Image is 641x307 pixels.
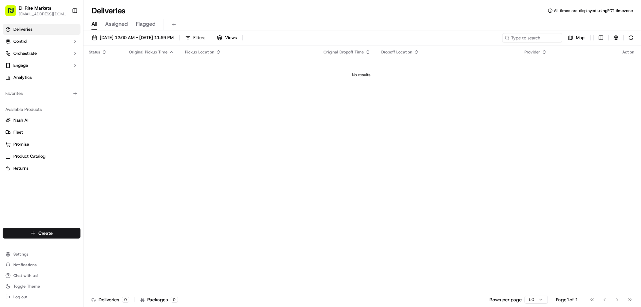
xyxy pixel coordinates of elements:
span: Orchestrate [13,50,37,56]
span: Engage [13,62,28,68]
button: Bi-Rite Markets [19,5,51,11]
button: Settings [3,250,80,259]
span: Status [89,49,100,55]
a: Fleet [5,129,78,135]
button: Map [565,33,588,42]
button: Engage [3,60,80,71]
a: Nash AI [5,117,78,123]
span: Original Pickup Time [129,49,168,55]
button: Log out [3,292,80,302]
button: Toggle Theme [3,282,80,291]
div: 0 [171,297,178,303]
span: Filters [193,35,205,41]
div: Packages [140,296,178,303]
span: Deliveries [13,26,32,32]
div: Page 1 of 1 [556,296,578,303]
button: Fleet [3,127,80,138]
span: All [91,20,97,28]
button: Control [3,36,80,47]
div: Available Products [3,104,80,115]
span: Original Dropoff Time [324,49,364,55]
span: Analytics [13,74,32,81]
div: Favorites [3,88,80,99]
span: Toggle Theme [13,284,40,289]
span: Settings [13,252,28,257]
span: Nash AI [13,117,28,123]
button: [DATE] 12:00 AM - [DATE] 11:59 PM [89,33,177,42]
span: Provider [524,49,540,55]
span: Chat with us! [13,273,38,278]
button: Bi-Rite Markets[EMAIL_ADDRESS][DOMAIN_NAME] [3,3,69,19]
button: Returns [3,163,80,174]
span: Product Catalog [13,153,45,159]
span: Control [13,38,27,44]
h1: Deliveries [91,5,126,16]
span: Notifications [13,262,37,268]
button: Orchestrate [3,48,80,59]
a: Deliveries [3,24,80,35]
span: Views [225,35,237,41]
button: Create [3,228,80,239]
div: 0 [122,297,129,303]
div: Deliveries [91,296,129,303]
button: Nash AI [3,115,80,126]
a: Promise [5,141,78,147]
button: Product Catalog [3,151,80,162]
span: Dropoff Location [381,49,412,55]
button: [EMAIL_ADDRESS][DOMAIN_NAME] [19,11,66,17]
span: Pickup Location [185,49,214,55]
button: Chat with us! [3,271,80,280]
a: Product Catalog [5,153,78,159]
span: Returns [13,165,28,171]
p: Rows per page [489,296,522,303]
button: Views [214,33,240,42]
input: Type to search [502,33,562,42]
button: Filters [182,33,208,42]
span: Promise [13,141,29,147]
span: Map [576,35,585,41]
button: Refresh [626,33,636,42]
span: [DATE] 12:00 AM - [DATE] 11:59 PM [100,35,174,41]
span: All times are displayed using PDT timezone [554,8,633,13]
span: Flagged [136,20,156,28]
button: Promise [3,139,80,150]
a: Analytics [3,72,80,83]
span: Log out [13,294,27,300]
span: Create [38,230,53,237]
button: Notifications [3,260,80,270]
div: Action [622,49,634,55]
span: Assigned [105,20,128,28]
a: Returns [5,165,78,171]
span: Fleet [13,129,23,135]
div: No results. [86,72,637,78]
